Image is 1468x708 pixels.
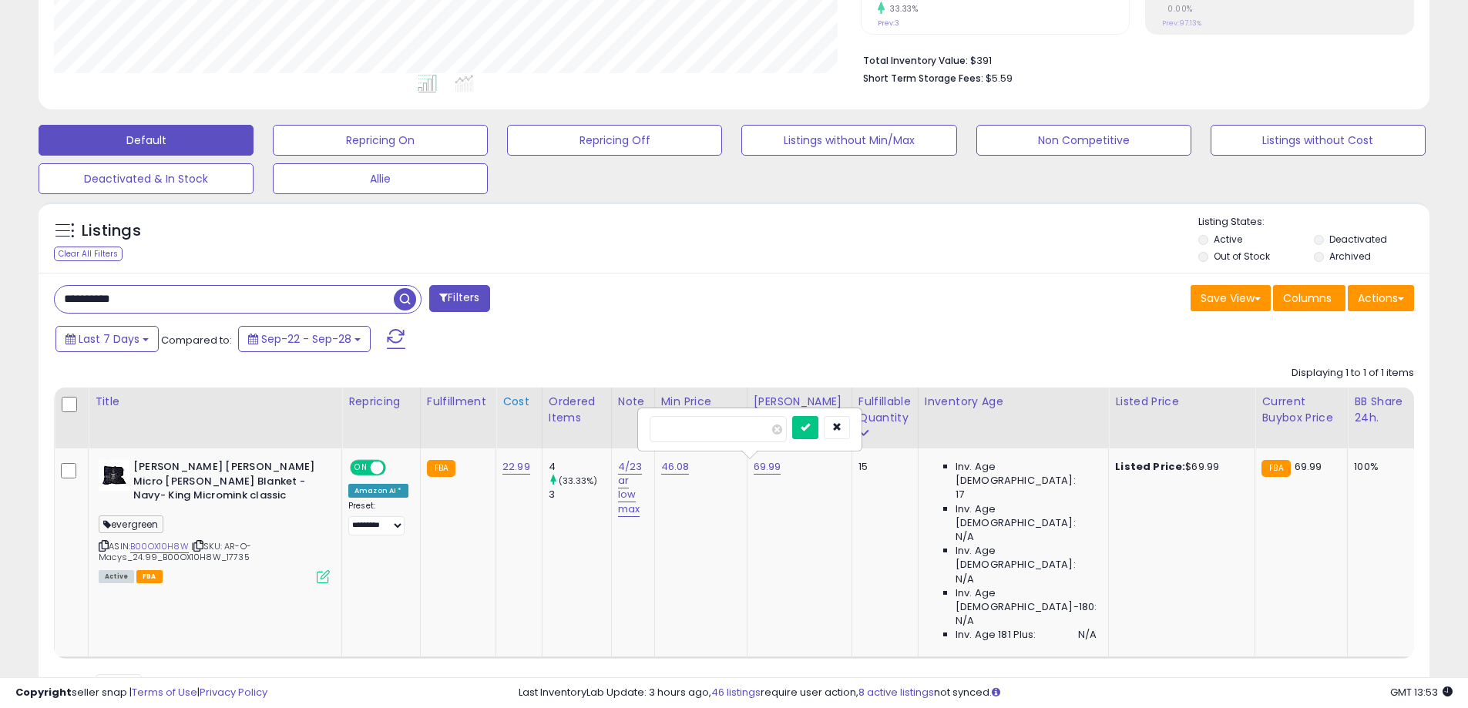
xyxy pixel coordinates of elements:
[1211,125,1426,156] button: Listings without Cost
[427,394,489,410] div: Fulfillment
[1198,215,1429,230] p: Listing States:
[1292,366,1414,381] div: Displaying 1 to 1 of 1 items
[99,460,330,582] div: ASIN:
[956,502,1097,530] span: Inv. Age [DEMOGRAPHIC_DATA]:
[1354,394,1410,426] div: BB Share 24h.
[1214,233,1242,246] label: Active
[348,501,408,535] div: Preset:
[754,394,845,410] div: [PERSON_NAME]
[384,461,408,475] span: OFF
[99,460,129,491] img: 31vuLQbS7nL._SL40_.jpg
[878,18,899,28] small: Prev: 3
[133,460,321,507] b: [PERSON_NAME] [PERSON_NAME] Micro [PERSON_NAME] Blanket - Navy- King Micromink classic
[39,125,254,156] button: Default
[1115,460,1243,474] div: $69.99
[863,72,983,85] b: Short Term Storage Fees:
[956,488,964,502] span: 17
[976,125,1191,156] button: Non Competitive
[549,394,605,426] div: Ordered Items
[986,71,1013,86] span: $5.59
[519,686,1453,700] div: Last InventoryLab Update: 3 hours ago, require user action, not synced.
[15,686,267,700] div: seller snap | |
[351,461,371,475] span: ON
[200,685,267,700] a: Privacy Policy
[79,331,139,347] span: Last 7 Days
[559,475,597,487] small: (33.33%)
[99,515,163,533] span: evergreen
[55,326,159,352] button: Last 7 Days
[754,459,781,475] a: 69.99
[549,460,611,474] div: 4
[741,125,956,156] button: Listings without Min/Max
[863,54,968,67] b: Total Inventory Value:
[1354,460,1405,474] div: 100%
[1261,394,1341,426] div: Current Buybox Price
[925,394,1102,410] div: Inventory Age
[238,326,371,352] button: Sep-22 - Sep-28
[956,572,974,586] span: N/A
[956,544,1097,572] span: Inv. Age [DEMOGRAPHIC_DATA]:
[130,540,189,553] a: B00OX10H8W
[132,685,197,700] a: Terms of Use
[858,394,912,426] div: Fulfillable Quantity
[1115,394,1248,410] div: Listed Price
[273,163,488,194] button: Allie
[507,125,722,156] button: Repricing Off
[429,285,489,312] button: Filters
[1295,459,1322,474] span: 69.99
[1162,3,1193,15] small: 0.00%
[99,540,251,563] span: | SKU: AR-O-Macys_24.99_B00OX10H8W_17735
[863,50,1402,69] li: $391
[1191,285,1271,311] button: Save View
[618,459,643,517] a: 4/23 ar low max
[95,394,335,410] div: Title
[711,685,761,700] a: 46 listings
[161,333,232,347] span: Compared to:
[956,460,1097,488] span: Inv. Age [DEMOGRAPHIC_DATA]:
[885,3,918,15] small: 33.33%
[136,570,163,583] span: FBA
[1115,459,1185,474] b: Listed Price:
[661,459,690,475] a: 46.08
[956,614,974,628] span: N/A
[956,586,1097,614] span: Inv. Age [DEMOGRAPHIC_DATA]-180:
[82,220,141,242] h5: Listings
[1390,685,1453,700] span: 2025-10-9 13:53 GMT
[858,460,906,474] div: 15
[273,125,488,156] button: Repricing On
[427,460,455,477] small: FBA
[1162,18,1201,28] small: Prev: 97.13%
[1214,250,1270,263] label: Out of Stock
[1261,460,1290,477] small: FBA
[1283,290,1332,306] span: Columns
[1273,285,1345,311] button: Columns
[261,331,351,347] span: Sep-22 - Sep-28
[1329,233,1387,246] label: Deactivated
[956,628,1036,642] span: Inv. Age 181 Plus:
[502,459,530,475] a: 22.99
[1078,628,1097,642] span: N/A
[956,530,974,544] span: N/A
[549,488,611,502] div: 3
[502,394,536,410] div: Cost
[39,163,254,194] button: Deactivated & In Stock
[1348,285,1414,311] button: Actions
[54,247,123,261] div: Clear All Filters
[348,394,414,410] div: Repricing
[858,685,934,700] a: 8 active listings
[348,484,408,498] div: Amazon AI *
[1329,250,1371,263] label: Archived
[618,394,648,410] div: Note
[15,685,72,700] strong: Copyright
[661,394,741,410] div: Min Price
[99,570,134,583] span: All listings currently available for purchase on Amazon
